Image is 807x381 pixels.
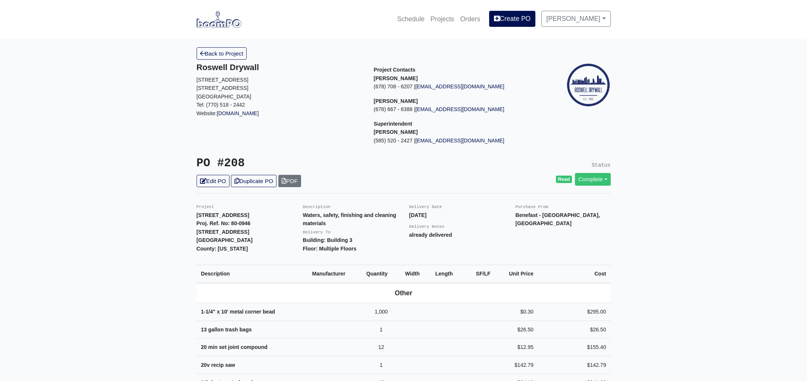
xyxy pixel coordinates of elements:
strong: Waters, safety, finishing and cleaning materials [303,212,396,227]
b: Other [395,289,412,297]
strong: 20 min set joint compound [201,344,268,350]
th: Unit Price [495,265,538,283]
p: (585) 520 - 2427 | [374,136,540,145]
strong: [DATE] [409,212,427,218]
strong: [STREET_ADDRESS] [197,229,250,235]
td: $0.30 [495,303,538,321]
strong: 20v recip saw [201,362,235,368]
p: Benefast - [GEOGRAPHIC_DATA], [GEOGRAPHIC_DATA] [516,211,611,228]
strong: Building: Building 3 [303,237,353,243]
span: Project Contacts [374,67,416,73]
a: [DOMAIN_NAME] [217,110,259,116]
strong: Proj. Ref. No: 80-0946 [197,220,251,226]
strong: [GEOGRAPHIC_DATA] [197,237,253,243]
td: 1,000 [362,303,401,321]
td: 12 [362,339,401,356]
a: Schedule [394,11,427,27]
strong: Floor: Multiple Floors [303,246,357,252]
td: $295.00 [538,303,611,321]
strong: County: [US_STATE] [197,246,248,252]
th: Description [197,265,308,283]
td: $142.79 [538,356,611,374]
a: Complete [575,173,611,185]
small: Delivery Notes [409,224,445,229]
p: [STREET_ADDRESS] [197,76,363,84]
p: (678) 708 - 6207 | [374,82,540,91]
p: Tel: (770) 518 - 2442 [197,101,363,109]
td: $142.79 [495,356,538,374]
th: Width [401,265,431,283]
th: Quantity [362,265,401,283]
strong: [PERSON_NAME] [374,75,418,81]
td: 1 [362,321,401,339]
a: [EMAIL_ADDRESS][DOMAIN_NAME] [415,106,504,112]
p: (678) 667 - 6388 | [374,105,540,114]
div: Website: [197,63,363,117]
th: Length [431,265,465,283]
td: 1 [362,356,401,374]
td: $26.50 [538,321,611,339]
strong: [STREET_ADDRESS] [197,212,250,218]
small: Delivery To [303,230,331,234]
a: [EMAIL_ADDRESS][DOMAIN_NAME] [415,138,504,144]
h5: Roswell Drywall [197,63,363,72]
td: $155.40 [538,339,611,356]
th: SF/LF [465,265,495,283]
small: Delivery Date [409,205,442,209]
small: Project [197,205,214,209]
td: $12.95 [495,339,538,356]
a: Projects [428,11,457,27]
p: [GEOGRAPHIC_DATA] [197,92,363,101]
p: [STREET_ADDRESS] [197,84,363,92]
small: Purchase From [516,205,548,209]
a: [EMAIL_ADDRESS][DOMAIN_NAME] [415,84,504,89]
th: Cost [538,265,611,283]
strong: 1-1/4" x 10' metal corner bead [201,309,275,315]
img: boomPO [197,10,241,28]
a: Edit PO [197,175,229,187]
h3: PO #208 [197,157,398,170]
small: Description [303,205,331,209]
th: Manufacturer [307,265,362,283]
span: Superintendent [374,121,412,127]
td: $26.50 [495,321,538,339]
a: Create PO [489,11,535,26]
a: PDF [278,175,301,187]
strong: [PERSON_NAME] [374,98,418,104]
strong: 13 gallon trash bags [201,327,252,333]
a: [PERSON_NAME] [541,11,610,26]
a: Duplicate PO [231,175,276,187]
a: Back to Project [197,47,247,60]
span: Read [556,176,572,183]
a: Orders [457,11,483,27]
strong: [PERSON_NAME] [374,129,418,135]
small: Status [592,162,611,168]
strong: already delivered [409,232,452,238]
